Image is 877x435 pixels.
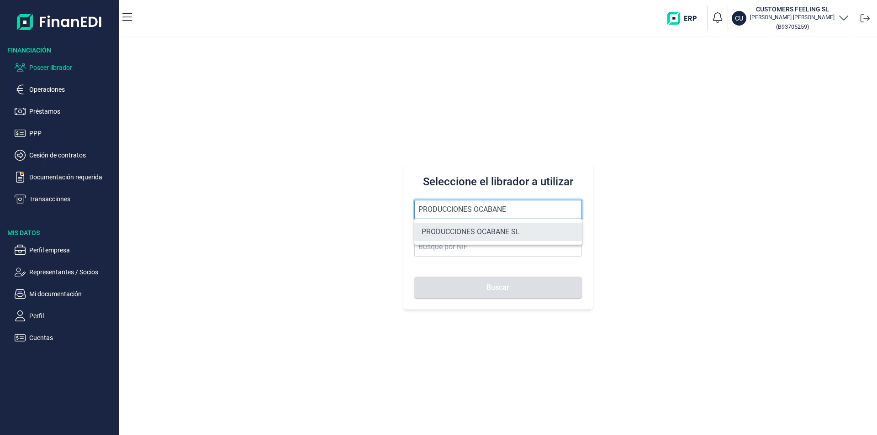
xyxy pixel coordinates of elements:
button: Transacciones [15,194,115,204]
p: [PERSON_NAME] [PERSON_NAME] [750,14,835,21]
button: Buscar [414,277,582,299]
button: Perfil empresa [15,245,115,256]
button: Perfil [15,310,115,321]
p: PPP [29,128,115,139]
button: Cesión de contratos [15,150,115,161]
p: Cuentas [29,332,115,343]
h3: CUSTOMERS FEELING SL [750,5,835,14]
p: Perfil [29,310,115,321]
button: PPP [15,128,115,139]
input: Seleccione la razón social [414,200,582,219]
button: CUCUSTOMERS FEELING SL[PERSON_NAME] [PERSON_NAME](B93705259) [732,5,849,32]
button: Cuentas [15,332,115,343]
p: Operaciones [29,84,115,95]
li: PRODUCCIONES OCABANE SL [414,223,582,241]
button: Operaciones [15,84,115,95]
button: Mi documentación [15,288,115,299]
button: Representantes / Socios [15,267,115,278]
img: erp [667,12,703,25]
h3: Seleccione el librador a utilizar [414,174,582,189]
input: Busque por NIF [414,237,582,257]
p: Poseer librador [29,62,115,73]
button: Documentación requerida [15,172,115,183]
p: Cesión de contratos [29,150,115,161]
p: Representantes / Socios [29,267,115,278]
p: Préstamos [29,106,115,117]
span: Buscar [486,284,509,291]
small: Copiar cif [776,23,809,30]
p: Transacciones [29,194,115,204]
button: Préstamos [15,106,115,117]
img: Logo de aplicación [17,7,102,37]
p: Perfil empresa [29,245,115,256]
p: CU [735,14,743,23]
p: Mi documentación [29,288,115,299]
button: Poseer librador [15,62,115,73]
p: Documentación requerida [29,172,115,183]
